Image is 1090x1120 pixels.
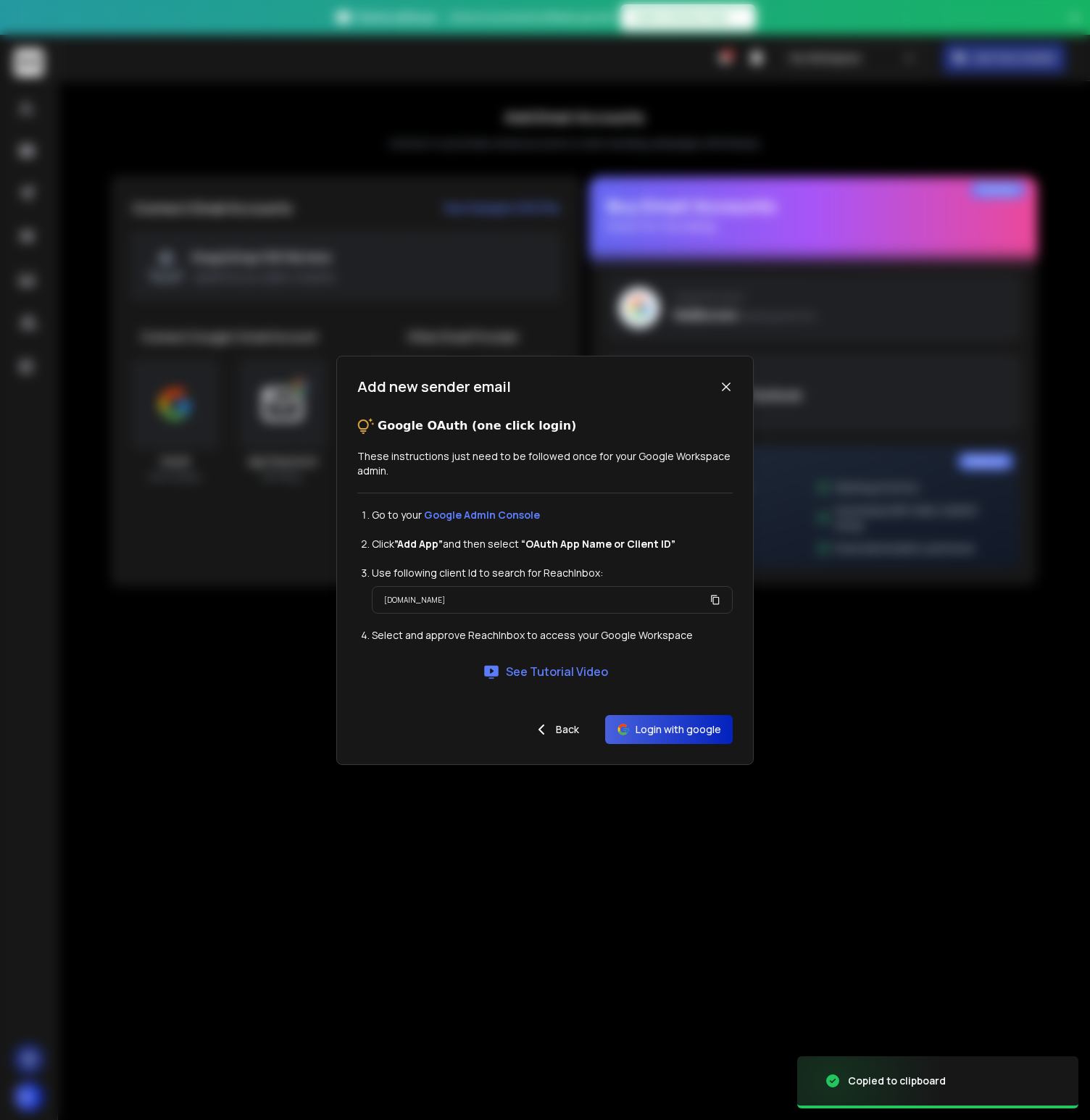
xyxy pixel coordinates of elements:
a: Google Admin Console [424,508,540,522]
img: tips [357,417,375,435]
strong: ”Add App” [394,537,443,551]
p: Google OAuth (one click login) [378,417,576,435]
li: Click and then select [372,537,733,551]
li: Go to your [372,508,733,522]
p: These instructions just need to be followed once for your Google Workspace admin. [357,449,733,478]
div: Copied to clipboard [848,1074,946,1088]
li: Select and approve ReachInbox to access your Google Workspace [372,628,733,643]
strong: “OAuth App Name or Client ID” [521,537,675,551]
a: See Tutorial Video [483,663,608,680]
button: Login with google [605,715,733,744]
button: Back [521,715,591,744]
p: [DOMAIN_NAME] [384,593,445,607]
li: Use following client Id to search for ReachInbox: [372,566,733,580]
h1: Add new sender email [357,377,511,397]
